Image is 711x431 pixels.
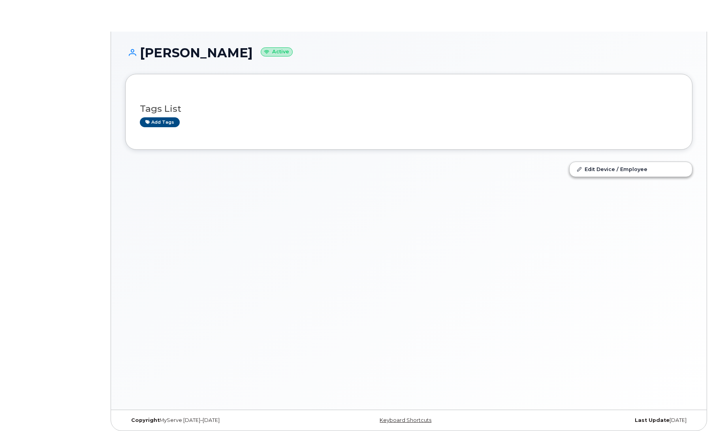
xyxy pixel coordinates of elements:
[570,162,692,176] a: Edit Device / Employee
[125,417,314,423] div: MyServe [DATE]–[DATE]
[131,417,160,423] strong: Copyright
[635,417,670,423] strong: Last Update
[503,417,692,423] div: [DATE]
[140,117,180,127] a: Add tags
[125,46,692,60] h1: [PERSON_NAME]
[380,417,431,423] a: Keyboard Shortcuts
[140,104,678,114] h3: Tags List
[261,47,293,56] small: Active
